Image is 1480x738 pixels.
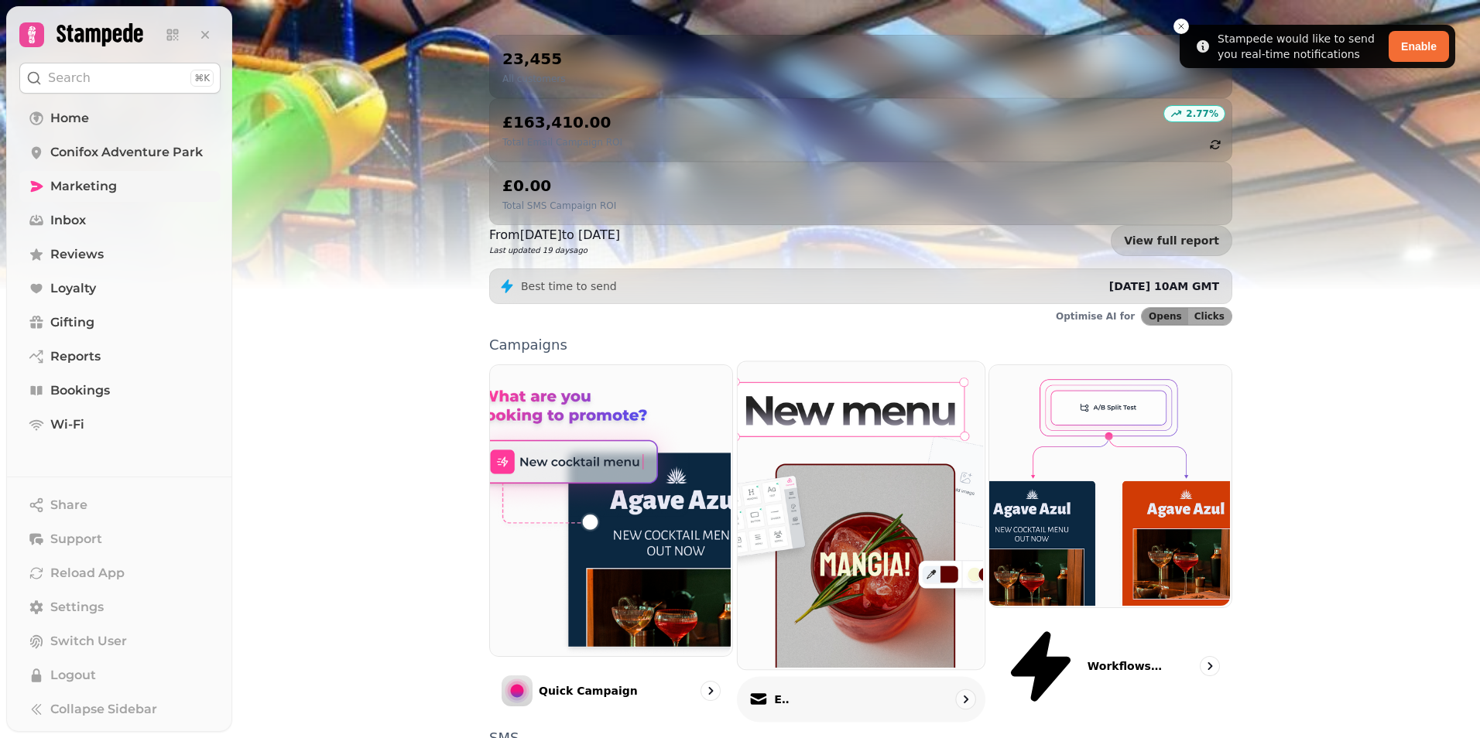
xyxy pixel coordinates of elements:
img: Quick Campaign [488,364,731,654]
a: Settings [19,592,221,623]
span: Support [50,530,102,548]
p: Quick Campaign [539,683,638,699]
span: Share [50,496,87,514]
div: ⌘K [190,70,214,87]
a: Gifting [19,307,221,338]
p: Campaigns [489,338,1232,352]
img: Email [735,360,982,668]
a: Reviews [19,239,221,270]
h2: £0.00 [502,175,616,196]
button: Share [19,490,221,521]
a: Bookings [19,375,221,406]
span: [DATE] 10AM GMT [1109,280,1219,292]
span: Home [50,109,89,128]
span: Clicks [1194,312,1225,321]
p: Best time to send [521,278,617,294]
img: Workflows (coming soon) [988,364,1230,606]
svg: go to [703,683,718,699]
a: Loyalty [19,273,221,304]
span: Logout [50,666,96,685]
p: Search [48,69,91,87]
span: Gifting [50,313,94,332]
p: Workflows (coming soon) [1088,658,1165,674]
span: Inbox [50,211,86,230]
button: Search⌘K [19,63,221,94]
span: Wi-Fi [50,415,84,434]
a: Quick CampaignQuick Campaign [489,364,733,719]
a: Workflows (coming soon)Workflows (coming soon) [988,364,1232,719]
h2: £163,410.00 [502,111,622,133]
span: Conifox Adventure Park [50,143,203,162]
a: EmailEmail [737,360,985,722]
svg: go to [958,692,973,707]
button: refresh [1202,132,1228,158]
div: Stampede would like to send you real-time notifications [1218,31,1382,62]
svg: go to [1202,658,1218,674]
span: Settings [50,598,104,617]
p: Email [774,692,790,707]
a: Reports [19,341,221,372]
span: Reports [50,347,101,366]
p: From [DATE] to [DATE] [489,226,620,244]
a: Wi-Fi [19,409,221,440]
span: Switch User [50,632,127,651]
button: Support [19,524,221,555]
a: Conifox Adventure Park [19,137,221,168]
span: Bookings [50,381,110,400]
button: Enable [1389,31,1449,62]
p: Total Email Campaign ROI [502,136,622,149]
button: Opens [1142,308,1188,325]
a: Home [19,103,221,134]
a: View full report [1111,225,1232,256]
button: Close toast [1173,19,1189,34]
p: Last updated 19 days ago [489,244,620,256]
button: Logout [19,660,221,691]
button: Clicks [1188,308,1232,325]
p: Optimise AI for [1056,310,1135,323]
a: Marketing [19,171,221,202]
span: Reviews [50,245,104,264]
p: Total SMS Campaign ROI [502,200,616,212]
button: Switch User [19,626,221,657]
span: Reload App [50,564,125,583]
button: Reload App [19,558,221,589]
a: Inbox [19,205,221,236]
span: Opens [1149,312,1182,321]
span: Marketing [50,177,117,196]
span: Collapse Sidebar [50,700,157,719]
span: Loyalty [50,279,96,298]
button: Collapse Sidebar [19,694,221,725]
h2: 23,455 [502,48,565,70]
p: All customers [502,73,565,85]
p: 2.77 % [1186,108,1218,120]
